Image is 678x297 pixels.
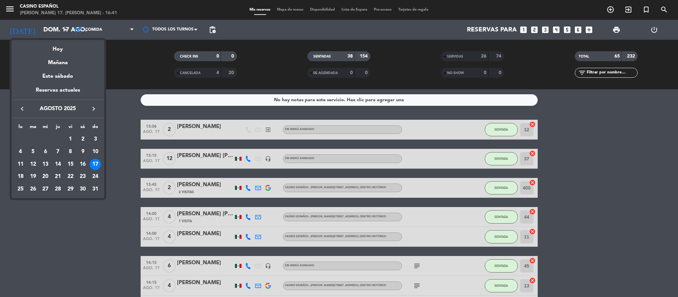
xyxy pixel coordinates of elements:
[40,184,51,195] div: 27
[39,171,52,183] td: 20 de agosto de 2025
[40,159,51,170] div: 13
[27,146,39,157] div: 5
[40,171,51,183] div: 20
[27,183,39,195] td: 26 de agosto de 2025
[65,146,76,157] div: 8
[18,105,26,113] i: keyboard_arrow_left
[14,146,27,158] td: 4 de agosto de 2025
[27,184,39,195] div: 26
[90,134,101,145] div: 3
[12,86,104,100] div: Reservas actuales
[14,133,64,146] td: AGO.
[64,146,77,158] td: 8 de agosto de 2025
[65,159,76,170] div: 15
[12,40,104,54] div: Hoy
[64,171,77,183] td: 22 de agosto de 2025
[14,183,27,195] td: 25 de agosto de 2025
[90,146,101,157] div: 10
[39,123,52,133] th: miércoles
[39,183,52,195] td: 27 de agosto de 2025
[39,158,52,171] td: 13 de agosto de 2025
[77,158,89,171] td: 16 de agosto de 2025
[52,184,64,195] div: 28
[15,171,26,183] div: 18
[27,123,39,133] th: martes
[77,134,88,145] div: 2
[64,158,77,171] td: 15 de agosto de 2025
[90,159,101,170] div: 17
[64,123,77,133] th: viernes
[77,146,89,158] td: 9 de agosto de 2025
[52,146,64,157] div: 7
[16,105,28,113] button: keyboard_arrow_left
[89,123,102,133] th: domingo
[52,123,64,133] th: jueves
[12,54,104,67] div: Mañana
[89,133,102,146] td: 3 de agosto de 2025
[77,123,89,133] th: sábado
[77,133,89,146] td: 2 de agosto de 2025
[64,183,77,195] td: 29 de agosto de 2025
[77,183,89,195] td: 30 de agosto de 2025
[40,146,51,157] div: 6
[12,67,104,86] div: Este sábado
[27,146,39,158] td: 5 de agosto de 2025
[90,105,98,113] i: keyboard_arrow_right
[64,133,77,146] td: 1 de agosto de 2025
[52,158,64,171] td: 14 de agosto de 2025
[28,105,88,113] span: agosto 2025
[52,171,64,183] td: 21 de agosto de 2025
[77,184,88,195] div: 30
[89,158,102,171] td: 17 de agosto de 2025
[88,105,100,113] button: keyboard_arrow_right
[15,159,26,170] div: 11
[27,158,39,171] td: 12 de agosto de 2025
[65,184,76,195] div: 29
[27,171,39,183] div: 19
[89,171,102,183] td: 24 de agosto de 2025
[14,158,27,171] td: 11 de agosto de 2025
[15,146,26,157] div: 4
[39,146,52,158] td: 6 de agosto de 2025
[15,184,26,195] div: 25
[27,171,39,183] td: 19 de agosto de 2025
[65,134,76,145] div: 1
[77,146,88,157] div: 9
[90,184,101,195] div: 31
[52,159,64,170] div: 14
[77,171,88,183] div: 23
[89,146,102,158] td: 10 de agosto de 2025
[14,123,27,133] th: lunes
[89,183,102,195] td: 31 de agosto de 2025
[90,171,101,183] div: 24
[52,146,64,158] td: 7 de agosto de 2025
[77,159,88,170] div: 16
[52,183,64,195] td: 28 de agosto de 2025
[27,159,39,170] div: 12
[52,171,64,183] div: 21
[65,171,76,183] div: 22
[14,171,27,183] td: 18 de agosto de 2025
[77,171,89,183] td: 23 de agosto de 2025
